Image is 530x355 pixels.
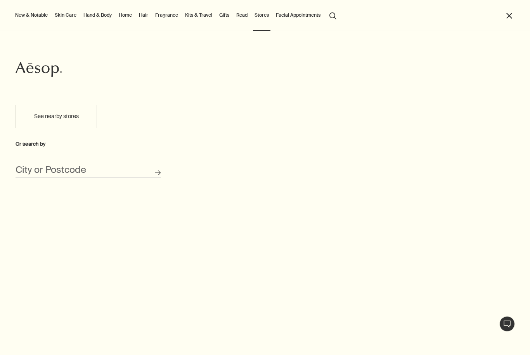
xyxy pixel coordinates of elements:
[16,140,161,148] div: Or search by
[137,10,150,20] a: Hair
[16,62,62,79] a: Aesop
[499,316,515,332] button: Chat en direct
[505,11,514,20] button: Close the Menu
[117,10,133,20] a: Home
[16,105,97,128] button: See nearby stores
[218,10,231,20] a: Gifts
[253,10,270,20] button: Stores
[53,10,78,20] a: Skin Care
[14,10,49,20] button: New & Notable
[326,8,340,23] button: Open search
[235,10,249,20] a: Read
[154,10,180,20] a: Fragrance
[274,10,322,20] a: Facial Appointments
[82,10,113,20] a: Hand & Body
[184,10,214,20] a: Kits & Travel
[16,62,62,77] svg: Aesop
